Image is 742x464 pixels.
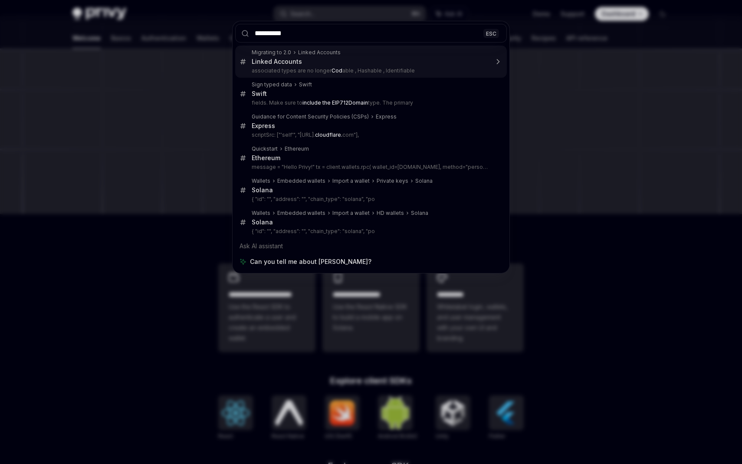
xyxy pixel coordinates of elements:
div: Embedded wallets [277,178,325,184]
div: Sign typed data [252,81,292,88]
div: ESC [483,29,499,38]
p: fields. Make sure to type. The primary [252,99,489,106]
b: include the EIP712Domain [302,99,368,106]
div: HD wallets [377,210,404,217]
div: Ethereum [285,145,309,152]
div: Ethereum [252,154,280,162]
div: Solana [411,210,428,217]
div: Express [252,122,275,130]
p: message = "Hello Privy!" tx = client.wallets.rpc( wallet_id=[DOMAIN_NAME], method="personal_sign [252,164,489,171]
div: Ask AI assistant [235,238,507,254]
div: Linked Accounts [298,49,341,56]
your-wallet-address: ", "chain_type": "solana", "po [304,196,375,202]
div: Solana [252,186,273,194]
div: Wallets [252,178,270,184]
your-wallet-address: ", "chain_type": "solana", "po [304,228,375,234]
div: Express [376,113,397,120]
p: scriptSrc: ["'self'", "[URL]. com"], [252,132,489,138]
div: Linked Accounts [252,58,302,66]
privy-wallet-id: ", "address": " [269,228,375,234]
b: cloudflare. [315,132,342,138]
div: Import a wallet [332,178,370,184]
p: { "id": " [252,196,489,203]
b: Cod [332,67,342,74]
div: Import a wallet [332,210,370,217]
div: Embedded wallets [277,210,325,217]
div: Solana [252,218,273,226]
p: { "id": " [252,228,489,235]
div: Solana [415,178,433,184]
div: Swift [252,90,267,98]
div: Quickstart [252,145,278,152]
div: Migrating to 2.0 [252,49,291,56]
p: associated types are no longer able , Hashable , Identifiable [252,67,489,74]
div: Guidance for Content Security Policies (CSPs) [252,113,369,120]
privy-wallet-id: ", "address": " [269,196,375,202]
div: Swift [299,81,312,88]
div: Private keys [377,178,408,184]
div: Wallets [252,210,270,217]
span: Can you tell me about [PERSON_NAME]? [250,257,371,266]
